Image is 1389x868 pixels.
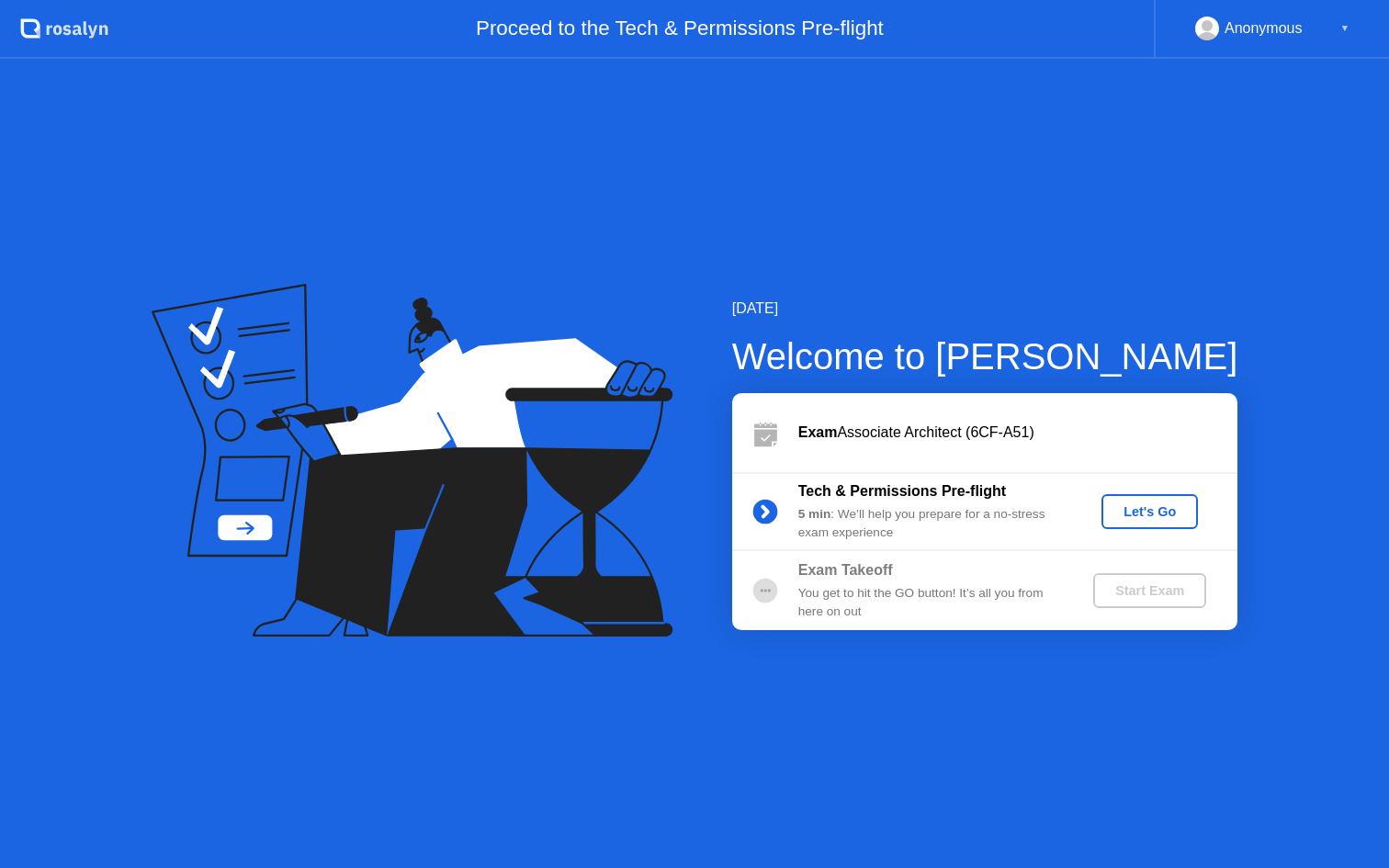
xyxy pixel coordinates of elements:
div: Anonymous [1225,17,1303,40]
div: Welcome to [PERSON_NAME] [732,329,1238,384]
div: : We’ll help you prepare for a no-stress exam experience [798,505,1063,543]
div: ▼ [1340,17,1349,40]
div: [DATE] [732,298,1238,320]
b: Exam Takeoff [798,562,893,578]
div: You get to hit the GO button! It’s all you from here on out [798,584,1063,622]
div: Let's Go [1109,504,1191,519]
b: 5 min [798,507,831,521]
b: Tech & Permissions Pre-flight [798,483,1006,499]
button: Start Exam [1093,573,1206,608]
div: Start Exam [1101,583,1199,598]
div: Associate Architect (6CF-A51) [798,422,1237,444]
b: Exam [798,424,838,440]
button: Let's Go [1101,494,1198,529]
